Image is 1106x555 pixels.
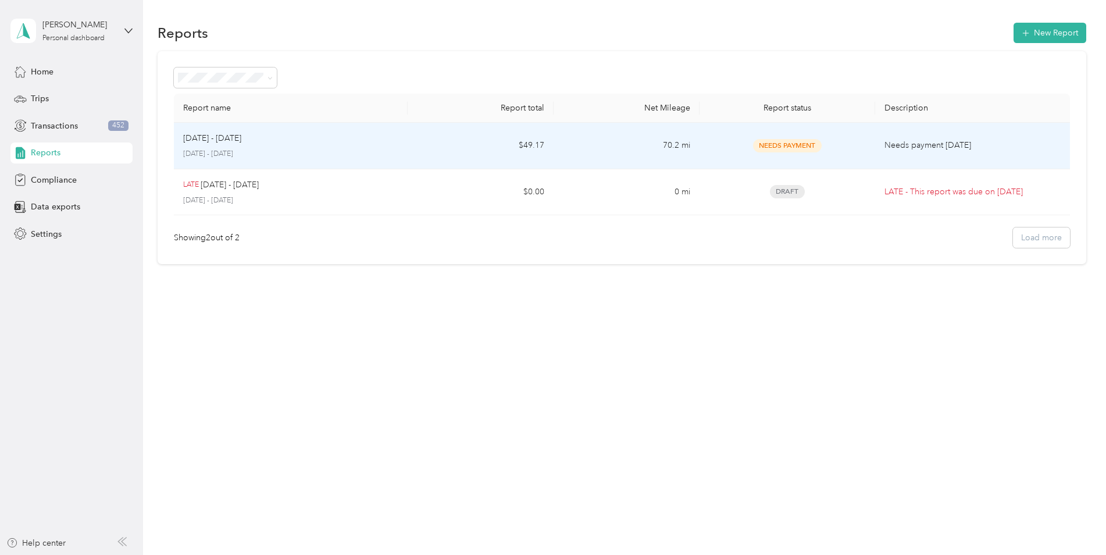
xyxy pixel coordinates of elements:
[31,120,78,132] span: Transactions
[201,179,259,191] p: [DATE] - [DATE]
[158,27,208,39] h1: Reports
[1014,23,1086,43] button: New Report
[875,94,1070,123] th: Description
[408,169,554,216] td: $0.00
[183,149,398,159] p: [DATE] - [DATE]
[174,232,240,244] div: Showing 2 out of 2
[31,174,77,186] span: Compliance
[31,92,49,105] span: Trips
[408,94,554,123] th: Report total
[108,120,129,131] span: 452
[884,139,1061,152] p: Needs payment [DATE]
[709,103,865,113] div: Report status
[554,94,700,123] th: Net Mileage
[770,185,805,198] span: Draft
[42,35,105,42] div: Personal dashboard
[1041,490,1106,555] iframe: Everlance-gr Chat Button Frame
[408,123,554,169] td: $49.17
[6,537,66,549] button: Help center
[31,201,80,213] span: Data exports
[753,139,822,152] span: Needs Payment
[183,195,398,206] p: [DATE] - [DATE]
[183,132,241,145] p: [DATE] - [DATE]
[183,180,199,190] p: LATE
[31,66,53,78] span: Home
[884,186,1061,198] p: LATE - This report was due on [DATE]
[554,123,700,169] td: 70.2 mi
[31,228,62,240] span: Settings
[42,19,115,31] div: [PERSON_NAME]
[31,147,60,159] span: Reports
[554,169,700,216] td: 0 mi
[174,94,408,123] th: Report name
